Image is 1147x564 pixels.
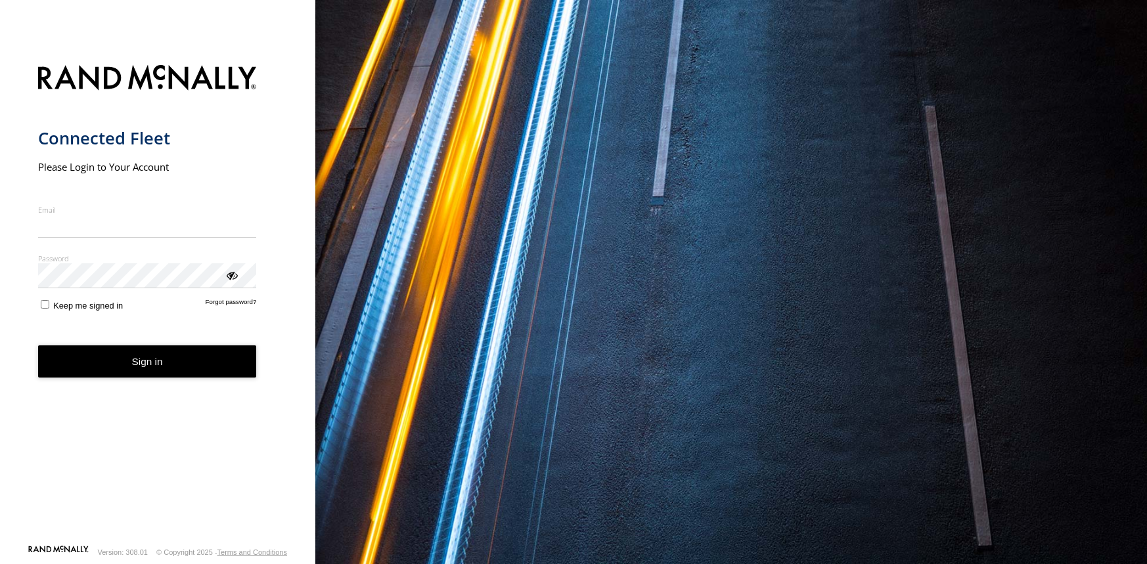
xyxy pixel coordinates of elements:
span: Keep me signed in [53,301,123,311]
button: Sign in [38,345,257,378]
a: Visit our Website [28,546,89,559]
a: Forgot password? [206,298,257,311]
form: main [38,57,278,544]
label: Email [38,205,257,215]
div: Version: 308.01 [98,548,148,556]
h1: Connected Fleet [38,127,257,149]
a: Terms and Conditions [217,548,287,556]
div: © Copyright 2025 - [156,548,287,556]
label: Password [38,253,257,263]
img: Rand McNally [38,62,257,96]
input: Keep me signed in [41,300,49,309]
div: ViewPassword [225,268,238,281]
h2: Please Login to Your Account [38,160,257,173]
